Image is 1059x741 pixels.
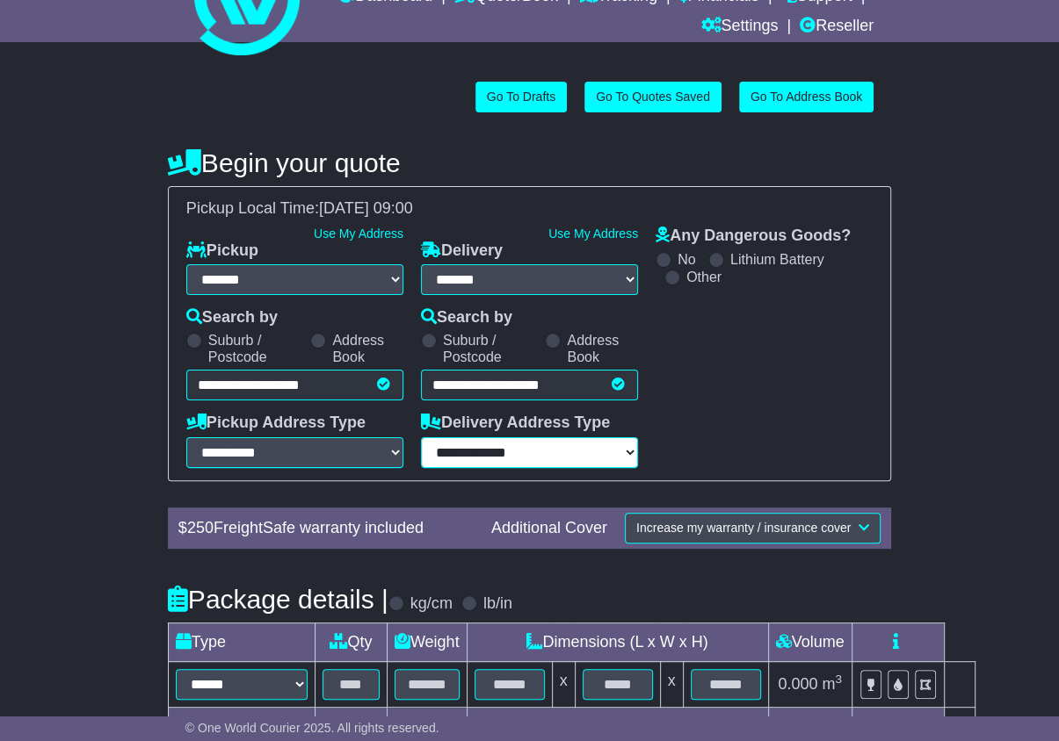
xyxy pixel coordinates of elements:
label: Other [686,269,722,285]
label: Search by [186,308,278,327]
label: lb/in [483,594,512,614]
span: [DATE] 09:00 [319,199,413,217]
label: Suburb / Postcode [443,332,537,365]
span: 0.000 [778,675,817,693]
a: Settings [700,12,778,42]
label: Address Book [567,332,638,365]
label: Search by [421,308,512,327]
a: Go To Address Book [739,82,874,112]
span: © One World Courier 2025. All rights reserved. [185,721,439,735]
div: Pickup Local Time: [178,199,881,219]
span: Increase my warranty / insurance cover [636,521,851,535]
label: Pickup [186,241,258,261]
a: Go To Quotes Saved [584,82,722,112]
label: Delivery [421,241,503,261]
button: Increase my warranty / insurance cover [625,513,881,543]
label: kg/cm [410,594,453,614]
label: Delivery Address Type [421,414,610,433]
a: Go To Drafts [475,82,567,112]
td: Dimensions (L x W x H) [467,623,768,662]
a: Reseller [800,12,874,42]
a: Use My Address [314,227,403,241]
h4: Begin your quote [168,148,891,177]
td: x [660,662,683,708]
span: m [822,675,842,693]
label: Any Dangerous Goods? [656,227,851,246]
label: Lithium Battery [730,251,824,268]
td: Type [168,623,315,662]
label: No [678,251,695,268]
label: Suburb / Postcode [208,332,302,365]
a: Use My Address [548,227,638,241]
label: Address Book [332,332,403,365]
td: Volume [768,623,852,662]
label: Pickup Address Type [186,414,366,433]
td: Qty [315,623,387,662]
div: Additional Cover [482,519,616,538]
span: 250 [187,519,214,536]
div: $ FreightSafe warranty included [170,519,482,538]
td: Weight [387,623,467,662]
sup: 3 [835,715,842,728]
sup: 3 [835,673,842,686]
td: x [552,662,575,708]
h4: Package details | [168,585,388,614]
